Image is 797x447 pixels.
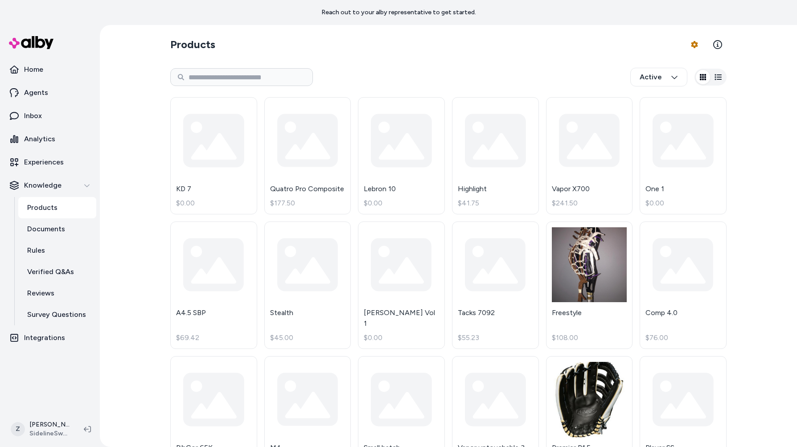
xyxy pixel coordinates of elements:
[640,97,727,214] a: One 1$0.00
[170,97,257,214] a: KD 7$0.00
[264,97,351,214] a: Quatro Pro Composite$177.50
[27,245,45,256] p: Rules
[27,267,74,277] p: Verified Q&As
[24,87,48,98] p: Agents
[24,64,43,75] p: Home
[24,332,65,343] p: Integrations
[170,37,215,52] h2: Products
[24,157,64,168] p: Experiences
[18,240,96,261] a: Rules
[27,224,65,234] p: Documents
[4,152,96,173] a: Experiences
[11,422,25,436] span: Z
[358,97,445,214] a: Lebron 10$0.00
[18,283,96,304] a: Reviews
[18,218,96,240] a: Documents
[358,221,445,349] a: [PERSON_NAME] Vol 1$0.00
[29,429,70,438] span: SidelineSwap
[321,8,476,17] p: Reach out to your alby representative to get started.
[630,68,687,86] button: Active
[4,175,96,196] button: Knowledge
[24,180,62,191] p: Knowledge
[18,261,96,283] a: Verified Q&As
[24,134,55,144] p: Analytics
[18,197,96,218] a: Products
[9,36,53,49] img: alby Logo
[27,288,54,299] p: Reviews
[4,327,96,349] a: Integrations
[264,221,351,349] a: Stealth$45.00
[546,221,633,349] a: FreestyleFreestyle$108.00
[4,82,96,103] a: Agents
[24,111,42,121] p: Inbox
[4,128,96,150] a: Analytics
[29,420,70,429] p: [PERSON_NAME]
[4,59,96,80] a: Home
[546,97,633,214] a: Vapor X700$241.50
[27,309,86,320] p: Survey Questions
[170,221,257,349] a: A4.5 SBP$69.42
[4,105,96,127] a: Inbox
[5,415,77,443] button: Z[PERSON_NAME]SidelineSwap
[640,221,727,349] a: Comp 4.0$76.00
[18,304,96,325] a: Survey Questions
[27,202,58,213] p: Products
[452,97,539,214] a: Highlight$41.75
[452,221,539,349] a: Tacks 7092$55.23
